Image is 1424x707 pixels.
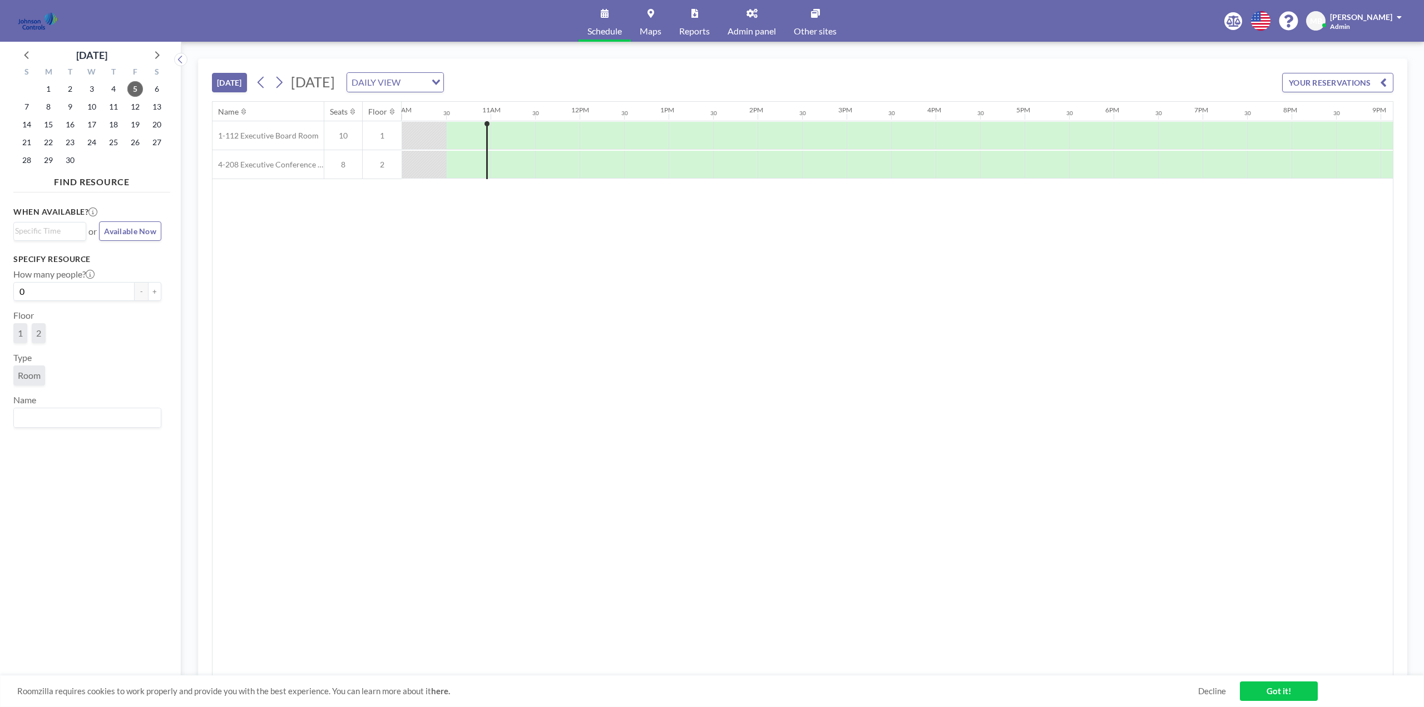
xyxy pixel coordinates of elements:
button: + [148,282,161,301]
input: Search for option [15,411,155,425]
span: Admin [1330,22,1350,31]
span: Sunday, September 7, 2025 [19,99,34,115]
div: 12PM [571,106,589,114]
span: Room [18,370,41,381]
div: T [60,66,81,80]
div: 30 [977,110,984,117]
div: Floor [368,107,387,117]
label: Floor [13,310,34,321]
label: How many people? [13,269,95,280]
span: Tuesday, September 2, 2025 [62,81,78,97]
span: Saturday, September 6, 2025 [149,81,165,97]
div: 3PM [838,106,852,114]
span: Wednesday, September 17, 2025 [84,117,100,132]
div: 30 [710,110,717,117]
div: 30 [1333,110,1340,117]
img: organization-logo [18,10,57,32]
div: 30 [443,110,450,117]
span: Tuesday, September 23, 2025 [62,135,78,150]
span: Monday, September 22, 2025 [41,135,56,150]
div: F [124,66,146,80]
span: or [88,226,97,237]
span: 1 [18,328,23,339]
h3: Specify resource [13,254,161,264]
div: 7PM [1194,106,1208,114]
span: Monday, September 29, 2025 [41,152,56,168]
span: 1-112 Executive Board Room [212,131,319,141]
div: [DATE] [76,47,107,63]
span: Sunday, September 14, 2025 [19,117,34,132]
div: T [102,66,124,80]
span: Saturday, September 13, 2025 [149,99,165,115]
span: Saturday, September 20, 2025 [149,117,165,132]
button: - [135,282,148,301]
div: 30 [1155,110,1162,117]
span: [PERSON_NAME] [1330,12,1392,22]
div: S [16,66,38,80]
span: Thursday, September 25, 2025 [106,135,121,150]
div: 30 [1244,110,1251,117]
span: Roomzilla requires cookies to work properly and provide you with the best experience. You can lea... [17,686,1198,696]
span: Wednesday, September 24, 2025 [84,135,100,150]
span: Thursday, September 18, 2025 [106,117,121,132]
span: Thursday, September 4, 2025 [106,81,121,97]
span: Friday, September 26, 2025 [127,135,143,150]
div: W [81,66,103,80]
span: Schedule [587,27,622,36]
button: YOUR RESERVATIONS [1282,73,1393,92]
span: Friday, September 5, 2025 [127,81,143,97]
span: 4-208 Executive Conference Room [212,160,324,170]
label: Name [13,394,36,406]
span: 10 [324,131,362,141]
span: 2 [363,160,402,170]
span: Friday, September 12, 2025 [127,99,143,115]
span: Thursday, September 11, 2025 [106,99,121,115]
span: 2 [36,328,41,339]
span: Tuesday, September 9, 2025 [62,99,78,115]
span: Available Now [104,226,156,236]
span: Tuesday, September 30, 2025 [62,152,78,168]
h4: FIND RESOURCE [13,172,170,187]
div: 8PM [1283,106,1297,114]
span: DAILY VIEW [349,75,403,90]
input: Search for option [404,75,425,90]
span: Tuesday, September 16, 2025 [62,117,78,132]
div: 10AM [393,106,412,114]
div: Name [218,107,239,117]
button: [DATE] [212,73,247,92]
div: 2PM [749,106,763,114]
span: Sunday, September 21, 2025 [19,135,34,150]
span: Friday, September 19, 2025 [127,117,143,132]
span: 1 [363,131,402,141]
span: Other sites [794,27,837,36]
button: Available Now [99,221,161,241]
span: Wednesday, September 10, 2025 [84,99,100,115]
span: Monday, September 8, 2025 [41,99,56,115]
label: Type [13,352,32,363]
div: M [38,66,60,80]
span: Maps [640,27,661,36]
input: Search for option [15,225,80,237]
a: Decline [1198,686,1226,696]
span: Sunday, September 28, 2025 [19,152,34,168]
span: Monday, September 15, 2025 [41,117,56,132]
div: 4PM [927,106,941,114]
span: 8 [324,160,362,170]
a: Got it! [1240,681,1318,701]
div: Search for option [347,73,443,92]
div: 5PM [1016,106,1030,114]
div: 6PM [1105,106,1119,114]
div: 30 [532,110,539,117]
div: 30 [799,110,806,117]
span: Admin panel [728,27,776,36]
div: Seats [330,107,348,117]
div: 30 [888,110,895,117]
div: 1PM [660,106,674,114]
div: Search for option [14,408,161,427]
div: S [146,66,167,80]
div: 30 [1066,110,1073,117]
span: Saturday, September 27, 2025 [149,135,165,150]
span: Wednesday, September 3, 2025 [84,81,100,97]
span: MB [1310,16,1322,26]
span: Monday, September 1, 2025 [41,81,56,97]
